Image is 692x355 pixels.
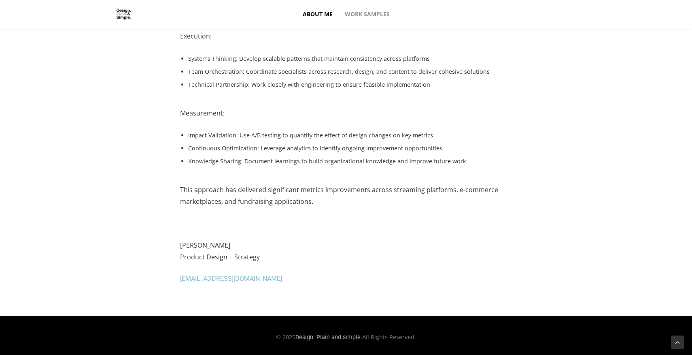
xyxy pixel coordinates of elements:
img: Design. Plain and simple. [103,2,144,27]
li: Systems Thinking: Develop scalable patterns that maintain consistency across platforms [188,52,506,65]
a: Design. Plain and simple. [295,334,362,341]
p: This approach has delivered significant metrics improvements across streaming platforms, e-commer... [180,184,506,218]
p: [PERSON_NAME] Product Design + Strategy [180,240,506,273]
li: Technical Partnership: Work closely with engineering to ensure feasible implementation [188,78,506,91]
a: [EMAIL_ADDRESS][DOMAIN_NAME] [180,275,282,282]
li: Continuous Optimization: Leverage analytics to identify ongoing improvement opportunities [188,142,506,155]
li: Knowledge Sharing: Document learnings to build organizational knowledge and improve future work [188,155,506,168]
li: Team Orchestration: Coordinate specialists across research, design, and content to deliver cohesi... [188,65,506,78]
p: Execution: [180,30,506,52]
p: Measurement: [180,107,506,129]
li: Impact Validation: Use A/B testing to quantify the effect of design changes on key metrics [188,129,506,142]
